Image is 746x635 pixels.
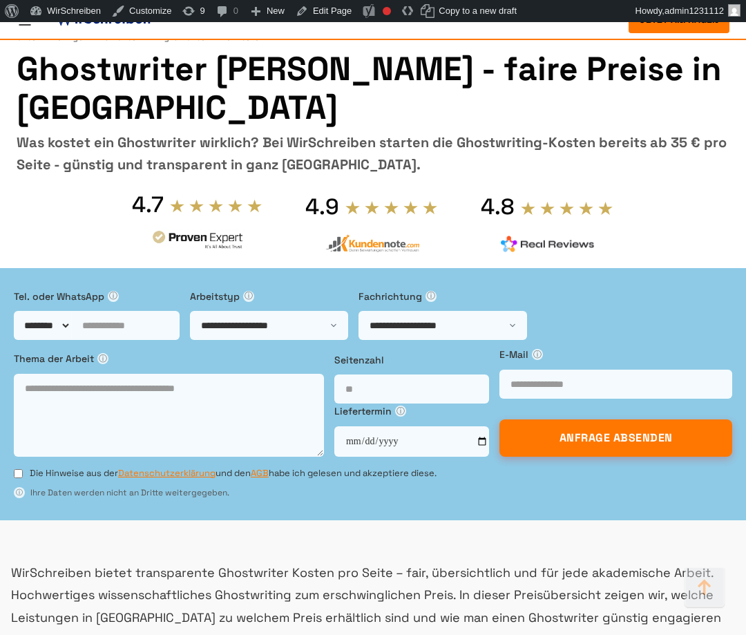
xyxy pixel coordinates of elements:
img: stars [169,198,263,214]
img: stars [520,200,614,216]
div: 4.9 [305,193,339,220]
div: 4.7 [132,191,164,218]
h1: Ghostwriter [PERSON_NAME] - faire Preise in [GEOGRAPHIC_DATA] [17,50,729,127]
img: kundennote [325,234,419,253]
label: Liefertermin [334,404,489,419]
a: Datenschutzerklärung [118,467,216,479]
span: ⓘ [243,291,254,302]
img: button top [684,567,725,609]
div: Focus keyphrase not set [383,7,391,15]
span: admin1231112 [664,6,724,16]
label: Thema der Arbeit [14,351,324,366]
button: ANFRAGE ABSENDEN [499,419,732,457]
label: Tel. oder WhatsApp [14,289,180,304]
label: Fachrichtung [358,289,527,304]
div: Was kostet ein Ghostwriter wirklich? Bei WirSchreiben starten die Ghostwriting-Kosten bereits ab ... [17,131,729,176]
label: Seitenzahl [334,352,489,368]
span: ⓘ [425,291,437,302]
span: ⓘ [14,487,25,498]
span: ⓘ [395,406,406,417]
label: Die Hinweise aus der und den habe ich gelesen und akzeptiere diese. [30,467,437,480]
div: 4.8 [481,193,515,220]
span: ⓘ [108,291,119,302]
span: ⓘ [532,349,543,360]
img: stars [345,200,439,215]
label: Arbeitstyp [190,289,348,304]
span: ⓘ [97,353,108,364]
label: E-Mail [499,347,732,362]
div: Ihre Daten werden nicht an Dritte weitergegeben. [14,486,579,500]
img: realreviews [501,236,595,252]
a: AGB [251,467,269,479]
